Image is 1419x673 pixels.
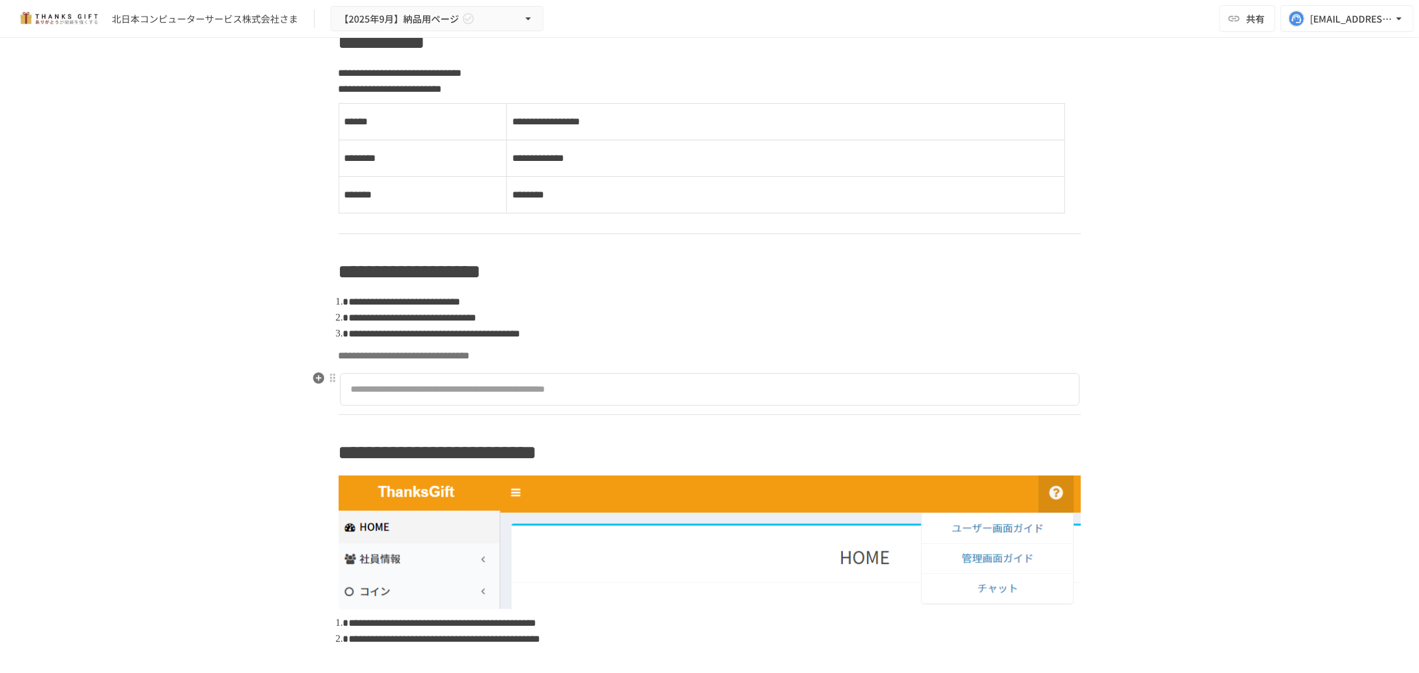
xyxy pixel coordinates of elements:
[339,475,1081,609] img: 7boYPRvQZrrNEl548NoyXOhEmq9AaOiVkOvDC8A6cwG
[339,11,459,27] span: 【2025年9月】納品用ページ
[112,12,298,26] div: 北日本コンピューターサービス株式会社さま
[16,8,101,29] img: mMP1OxWUAhQbsRWCurg7vIHe5HqDpP7qZo7fRoNLXQh
[331,6,544,32] button: 【2025年9月】納品用ページ
[1219,5,1275,32] button: 共有
[1310,11,1392,27] div: [EMAIL_ADDRESS][DOMAIN_NAME]
[1246,11,1265,26] span: 共有
[1281,5,1414,32] button: [EMAIL_ADDRESS][DOMAIN_NAME]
